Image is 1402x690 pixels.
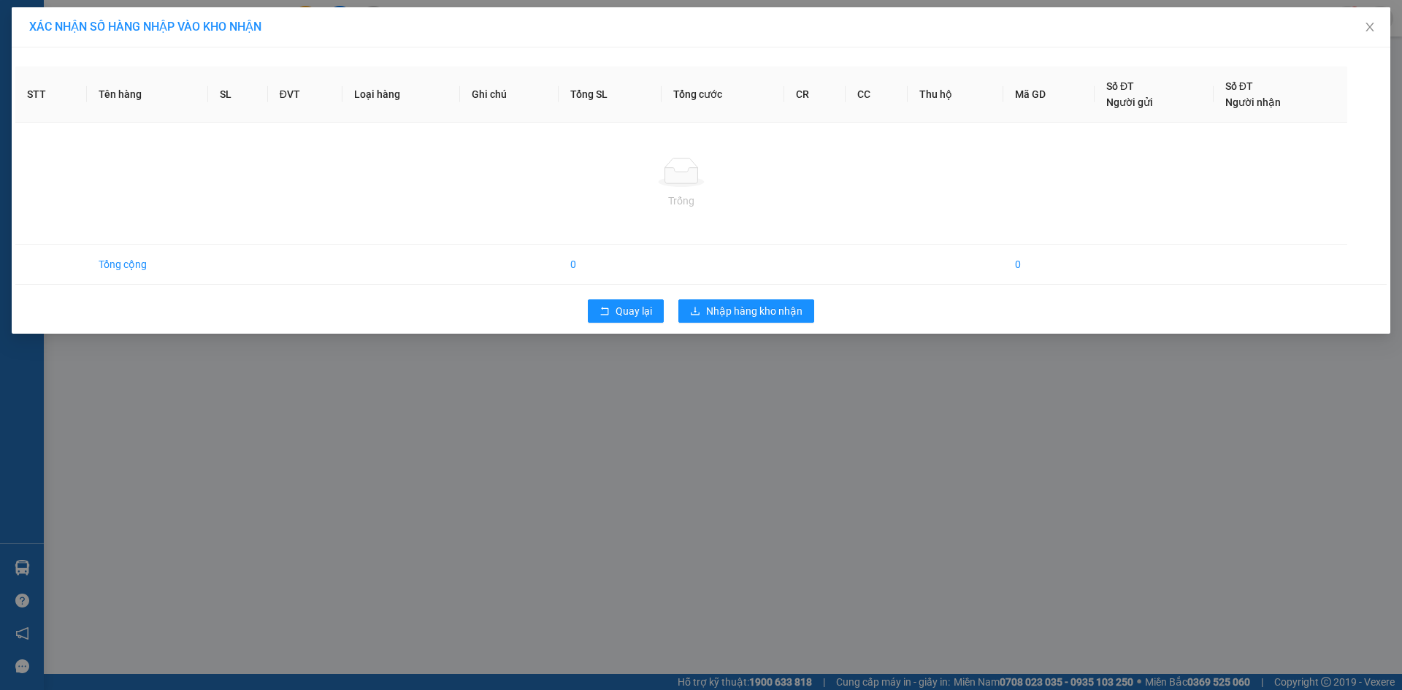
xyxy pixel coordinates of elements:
th: Tên hàng [87,66,208,123]
th: Tổng cước [662,66,784,123]
td: 0 [1003,245,1095,285]
span: Người nhận [1225,96,1281,108]
span: download [690,306,700,318]
span: XÁC NHẬN SỐ HÀNG NHẬP VÀO KHO NHẬN [29,20,261,34]
th: SL [208,66,267,123]
span: Nhập hàng kho nhận [706,303,802,319]
th: Ghi chú [460,66,559,123]
span: Người gửi [1106,96,1153,108]
th: Loại hàng [342,66,460,123]
th: Tổng SL [559,66,662,123]
th: STT [15,66,87,123]
th: Mã GD [1003,66,1095,123]
td: Tổng cộng [87,245,208,285]
button: Close [1349,7,1390,48]
span: rollback [600,306,610,318]
th: CR [784,66,846,123]
td: 0 [559,245,662,285]
span: Quay lại [616,303,652,319]
th: CC [846,66,908,123]
span: Số ĐT [1106,80,1134,92]
th: ĐVT [268,66,342,123]
span: Số ĐT [1225,80,1253,92]
button: rollbackQuay lại [588,299,664,323]
th: Thu hộ [908,66,1003,123]
button: downloadNhập hàng kho nhận [678,299,814,323]
span: close [1364,21,1376,33]
div: Trống [27,193,1336,209]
